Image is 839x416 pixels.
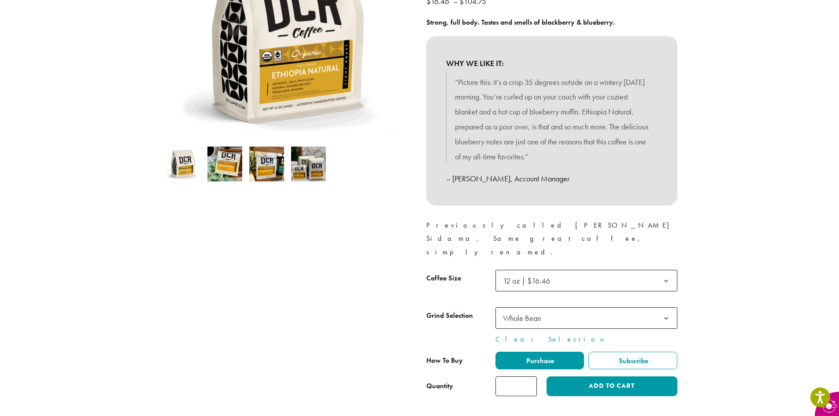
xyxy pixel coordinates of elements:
[291,147,326,181] img: Ethiopia Natural - Image 4
[525,356,554,365] span: Purchase
[426,381,453,391] div: Quantity
[503,276,550,286] span: 12 oz | $16.46
[495,270,677,291] span: 12 oz | $16.46
[426,18,615,27] b: Strong, full body. Tastes and smells of blackberry & blueberry.
[547,376,677,396] button: Add to cart
[207,147,242,181] img: Ethiopia Natural - Image 2
[499,309,550,327] span: Whole Bean
[499,272,559,289] span: 12 oz | $16.46
[249,147,284,181] img: Ethiopia Natural - Image 3
[426,309,495,322] label: Grind Selection
[495,376,537,396] input: Product quantity
[446,171,658,186] p: – [PERSON_NAME], Account Manager
[426,356,463,365] span: How To Buy
[426,272,495,285] label: Coffee Size
[446,56,658,71] b: WHY WE LIKE IT:
[455,75,649,164] p: “Picture this: it’s a crisp 35 degrees outside on a wintery [DATE] morning. You’re curled up on y...
[495,307,677,329] span: Whole Bean
[166,147,200,181] img: Ethiopia Natural
[426,219,677,258] p: Previously called [PERSON_NAME] Sidama. Same great coffee, simply renamed.
[617,356,648,365] span: Subscribe
[495,334,677,345] a: Clear Selection
[503,313,541,323] span: Whole Bean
